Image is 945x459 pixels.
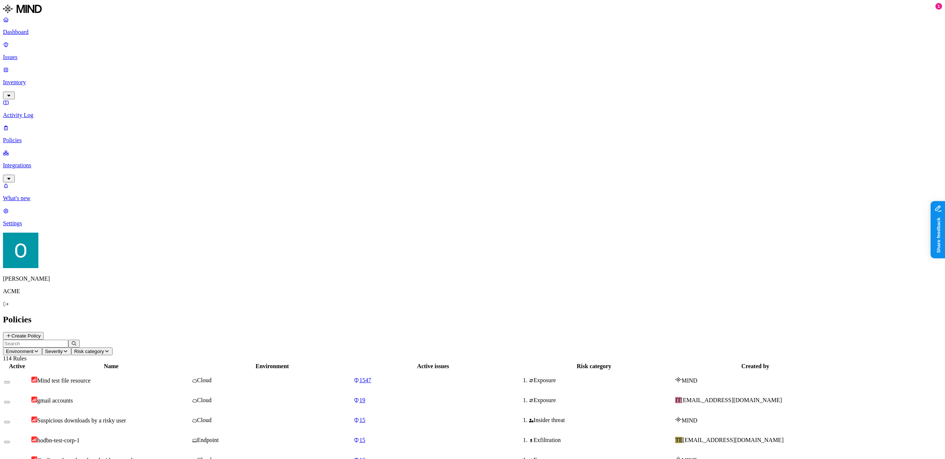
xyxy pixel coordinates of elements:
div: Insider threat [529,417,674,424]
div: Active issues [354,363,513,370]
p: Issues [3,54,942,61]
span: 114 Rules [3,355,27,362]
span: gmail accounts [37,397,73,404]
span: [EMAIL_ADDRESS][DOMAIN_NAME] [683,437,784,443]
p: What's new [3,195,942,202]
div: Exposure [529,377,674,384]
img: MIND [3,3,42,15]
img: severity-high.svg [31,377,37,383]
h2: Policies [3,315,942,325]
span: Cloud [197,397,212,403]
span: 15 [360,417,365,423]
a: 1547 [354,377,513,384]
span: Suspicious downloads by a risky user [37,417,126,424]
a: 15 [354,417,513,424]
img: Ofir Englard [3,233,38,268]
img: mind-logo-icon.svg [675,377,681,383]
div: Created by [675,363,835,370]
p: Inventory [3,79,942,86]
span: 19 [360,397,365,403]
a: Inventory [3,66,942,98]
span: MIND [681,377,697,384]
div: Active [4,363,30,370]
img: severity-high.svg [31,417,37,422]
a: MIND [3,3,942,16]
div: Risk category [514,363,674,370]
img: severity-high.svg [31,397,37,403]
button: Create Policy [3,332,44,340]
p: Dashboard [3,29,942,35]
span: Risk category [74,349,104,354]
div: Environment [192,363,352,370]
img: severity-high.svg [31,436,37,442]
a: Activity Log [3,99,942,119]
a: Issues [3,41,942,61]
span: Severity [45,349,63,354]
input: Search [3,340,68,347]
p: Activity Log [3,112,942,119]
a: 19 [354,397,513,404]
a: Policies [3,124,942,144]
span: IT [675,397,681,403]
span: Cloud [197,377,212,383]
p: Integrations [3,162,942,169]
span: MIND [681,417,697,424]
p: Settings [3,220,942,227]
div: 1 [935,3,942,10]
a: Dashboard [3,16,942,35]
span: 1547 [360,377,371,383]
a: 15 [354,437,513,443]
a: Integrations [3,150,942,181]
div: Exfiltration [529,437,674,443]
span: hodbn-test-corp-1 [37,437,80,443]
a: What's new [3,182,942,202]
span: Cloud [197,417,212,423]
div: Exposure [529,397,674,404]
span: Endpoint [197,437,219,443]
img: mind-logo-icon.svg [675,417,681,422]
div: Name [31,363,191,370]
span: Environment [6,349,34,354]
span: TE [675,437,683,443]
p: ACME [3,288,942,295]
p: Policies [3,137,942,144]
span: 15 [360,437,365,443]
span: [EMAIL_ADDRESS][DOMAIN_NAME] [681,397,782,403]
a: Settings [3,208,942,227]
span: Mind test file resource [37,377,90,384]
